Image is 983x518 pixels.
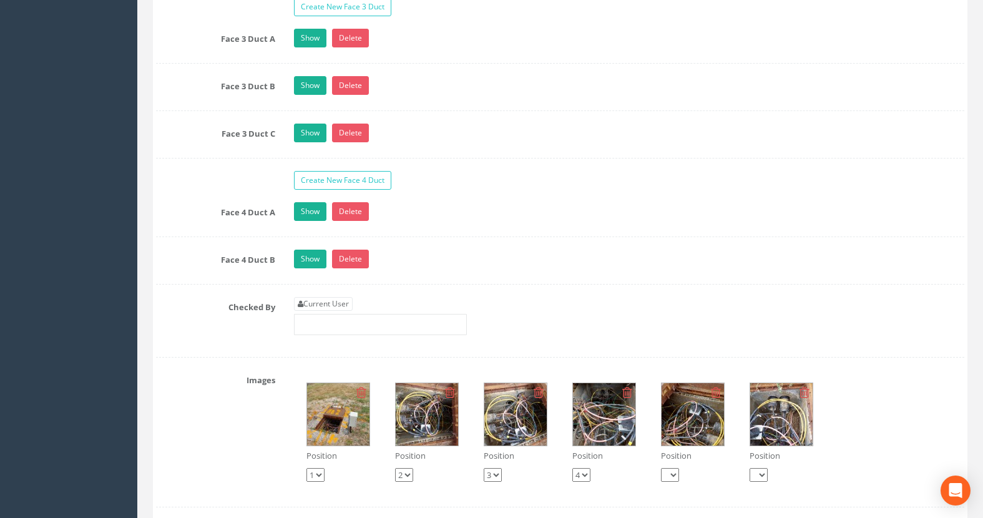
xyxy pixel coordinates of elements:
img: 5a8bb421-14ba-c412-bec8-a62ecef180f9_afc5b9ac-2257-83cd-5e40-69528f2cfde3_thumb.jpg [484,383,547,446]
label: Face 3 Duct B [147,76,285,92]
a: Delete [332,250,369,268]
p: Position [484,450,547,462]
label: Face 4 Duct A [147,202,285,218]
img: 5a8bb421-14ba-c412-bec8-a62ecef180f9_b26d0335-3c13-ae92-cff2-a55eb58851b5_thumb.jpg [662,383,724,446]
a: Show [294,76,326,95]
a: Delete [332,76,369,95]
img: 5a8bb421-14ba-c412-bec8-a62ecef180f9_bdde915c-132e-8ca6-956d-801913854d24_thumb.jpg [396,383,458,446]
a: Current User [294,297,353,311]
a: Delete [332,124,369,142]
a: Show [294,202,326,221]
label: Face 3 Duct C [147,124,285,140]
label: Face 3 Duct A [147,29,285,45]
div: Open Intercom Messenger [941,476,971,506]
a: Show [294,250,326,268]
a: Delete [332,29,369,47]
p: Position [395,450,459,462]
img: 5a8bb421-14ba-c412-bec8-a62ecef180f9_0f3246a5-cf79-bf57-afbb-ef8ca2446903_thumb.jpg [573,383,635,446]
p: Position [572,450,636,462]
a: Delete [332,202,369,221]
a: Create New Face 4 Duct [294,171,391,190]
p: Position [750,450,813,462]
label: Images [147,370,285,386]
a: Show [294,124,326,142]
p: Position [661,450,725,462]
label: Face 4 Duct B [147,250,285,266]
p: Position [306,450,370,462]
label: Checked By [147,297,285,313]
a: Show [294,29,326,47]
img: 5a8bb421-14ba-c412-bec8-a62ecef180f9_d624713c-bd31-87e7-9dc8-77c52b596546_thumb.jpg [750,383,813,446]
img: 5a8bb421-14ba-c412-bec8-a62ecef180f9_f014c916-a0a2-477f-149d-c647f4145dfb_thumb.jpg [307,383,369,446]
